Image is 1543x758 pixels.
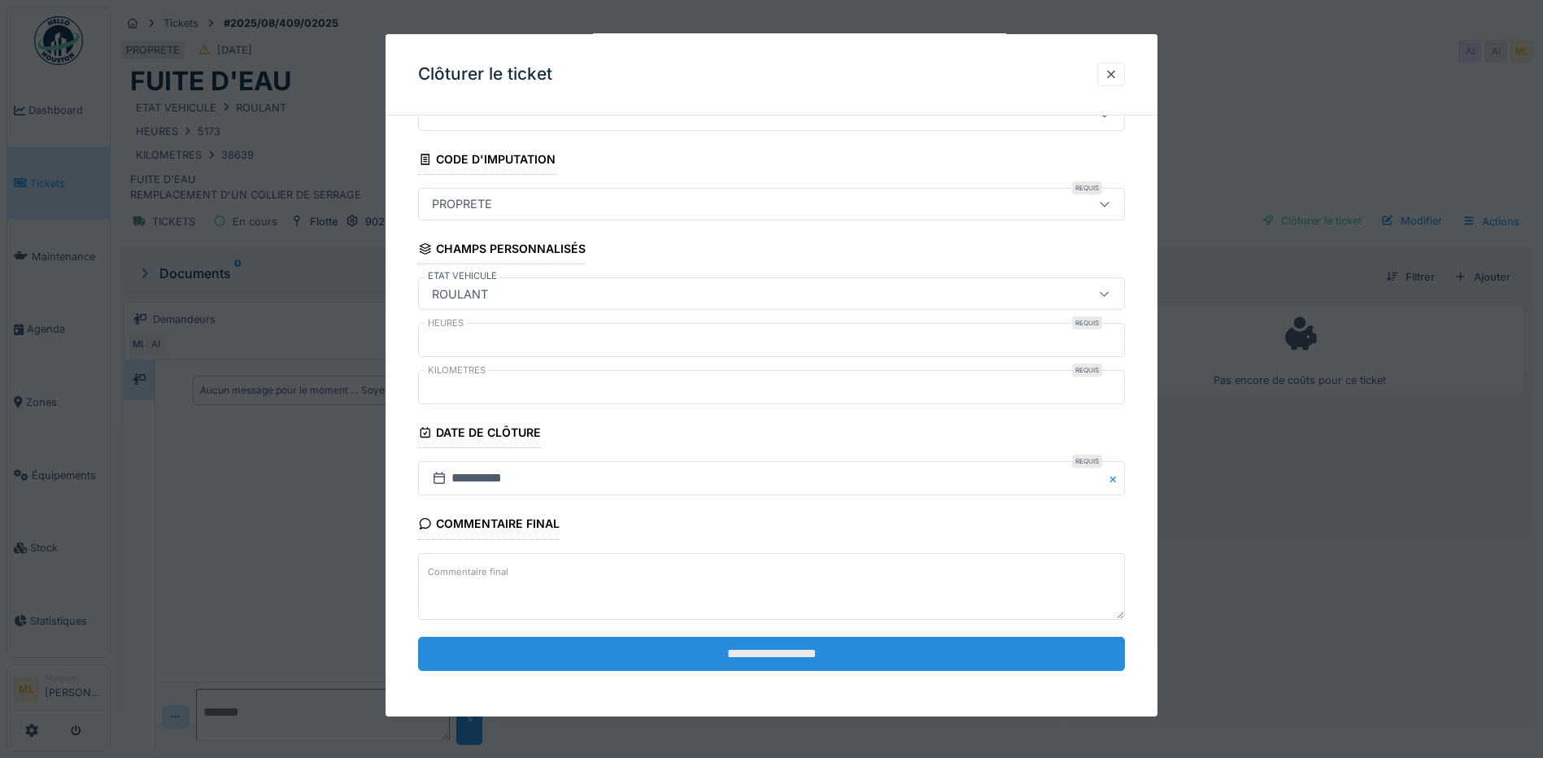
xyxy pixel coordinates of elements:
[1072,316,1102,329] div: Requis
[425,285,495,303] div: ROULANT
[425,316,467,330] label: HEURES
[425,562,512,582] label: Commentaire final
[418,237,586,264] div: Champs personnalisés
[418,64,552,85] h3: Clôturer le ticket
[418,420,541,448] div: Date de clôture
[418,147,556,175] div: Code d'imputation
[425,269,500,283] label: ETAT VEHICULE
[1107,461,1125,495] button: Close
[1072,364,1102,377] div: Requis
[418,512,560,539] div: Commentaire final
[1072,455,1102,468] div: Requis
[425,195,499,213] div: PROPRETE
[1072,181,1102,194] div: Requis
[425,364,489,377] label: KILOMETRES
